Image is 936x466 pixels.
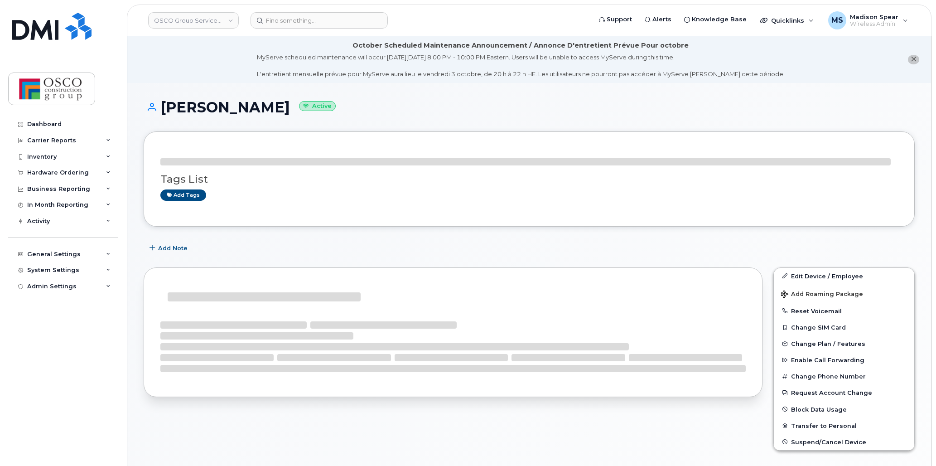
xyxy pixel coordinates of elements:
[160,189,206,201] a: Add tags
[158,244,188,252] span: Add Note
[774,368,914,384] button: Change Phone Number
[774,319,914,335] button: Change SIM Card
[299,101,336,112] small: Active
[774,268,914,284] a: Edit Device / Employee
[160,174,898,185] h3: Tags List
[791,357,864,364] span: Enable Call Forwarding
[774,284,914,303] button: Add Roaming Package
[774,434,914,450] button: Suspend/Cancel Device
[908,55,919,64] button: close notification
[791,340,865,347] span: Change Plan / Features
[144,99,915,115] h1: [PERSON_NAME]
[144,240,195,257] button: Add Note
[352,41,689,50] div: October Scheduled Maintenance Announcement / Annonce D'entretient Prévue Pour octobre
[774,335,914,352] button: Change Plan / Features
[791,438,866,445] span: Suspend/Cancel Device
[774,401,914,417] button: Block Data Usage
[774,303,914,319] button: Reset Voicemail
[781,291,863,299] span: Add Roaming Package
[257,53,785,78] div: MyServe scheduled maintenance will occur [DATE][DATE] 8:00 PM - 10:00 PM Eastern. Users will be u...
[774,417,914,434] button: Transfer to Personal
[774,384,914,401] button: Request Account Change
[774,352,914,368] button: Enable Call Forwarding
